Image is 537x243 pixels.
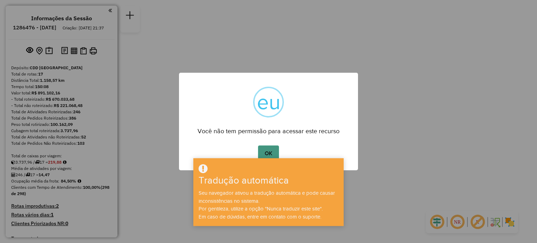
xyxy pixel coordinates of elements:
font: Você não tem permissão para acessar este recurso [198,128,339,135]
font: eu [257,91,280,113]
button: OK [258,145,279,162]
font: Em caso de dúvidas, entre em contato com o suporte. [199,214,321,220]
font: Por gentileza, utilize a opção "Nunca traduzir este site". [199,206,323,212]
font: OK [265,150,272,156]
font: Seu navegador ativou a tradução automática e pode causar inconsistências no sistema. [199,190,335,204]
font: Tradução automática [199,175,289,186]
